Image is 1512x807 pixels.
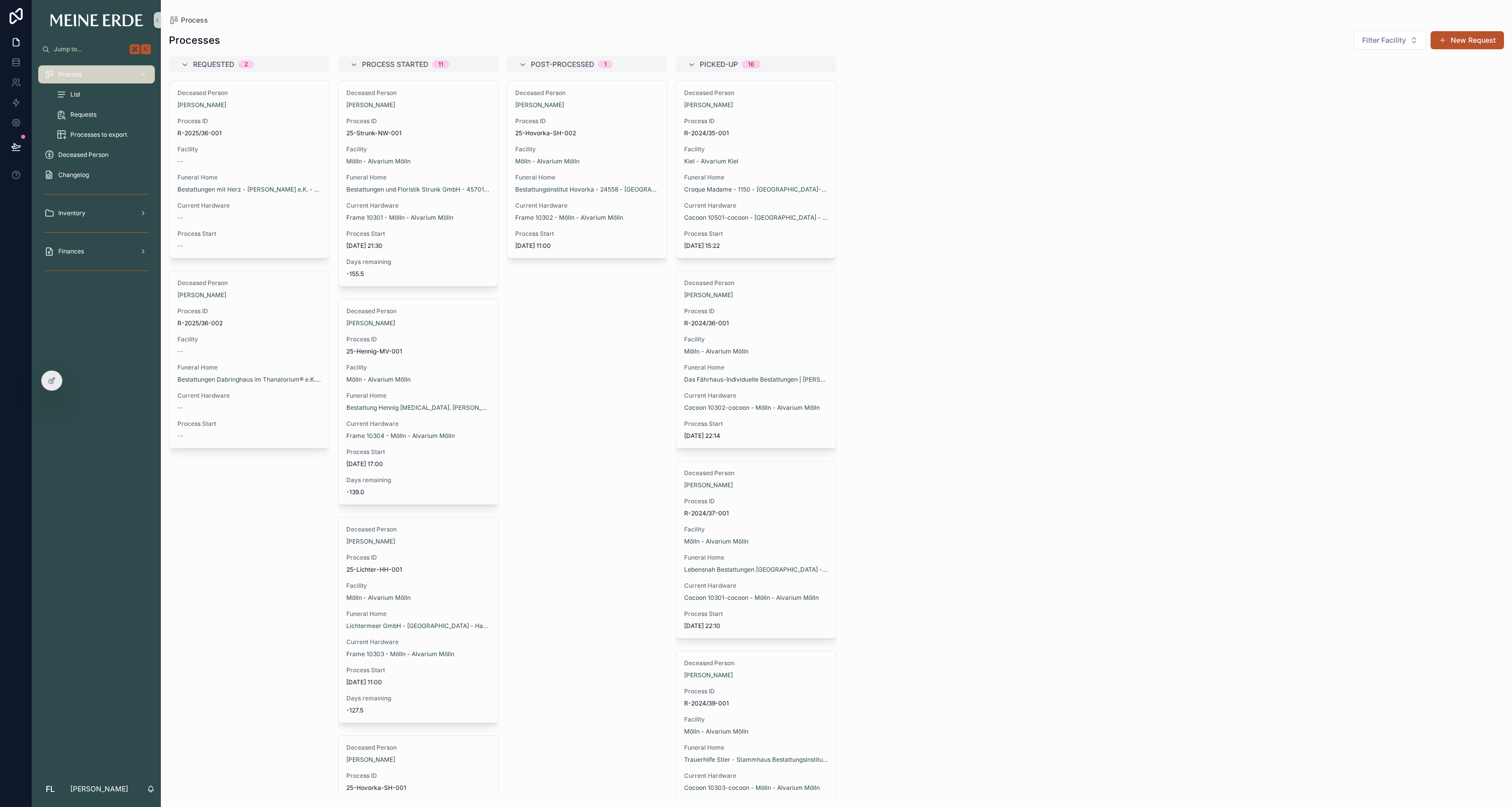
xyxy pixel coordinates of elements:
[684,432,828,440] span: [DATE] 22:14
[38,166,155,184] a: Changelog
[346,566,490,574] span: 25-Lichter-HH-001
[684,728,748,736] span: Mölln - Alvarium Mölln
[346,270,490,278] span: -155.5
[58,70,81,78] span: Process
[515,230,659,238] span: Process Start
[346,364,490,372] span: Facility
[346,420,490,428] span: Current Hardware
[684,566,828,574] a: Lebensnah Bestattungen [GEOGRAPHIC_DATA] - 10439 - [GEOGRAPHIC_DATA] - 4897443269
[346,610,490,618] span: Funeral Home
[515,214,623,222] a: Frame 10302 - Mölln - Alvarium Mölln
[177,214,183,222] span: --
[177,230,321,238] span: Process Start
[50,106,155,124] a: Requests
[46,783,55,795] span: FL
[346,404,490,412] a: Bestattung Hennig [MEDICAL_DATA]. [PERSON_NAME] - 17489 - [GEOGRAPHIC_DATA] - 4938710519
[346,525,490,533] span: Deceased Person
[346,756,395,764] a: [PERSON_NAME]
[38,40,155,58] button: Jump to...K
[346,476,490,484] span: Days remaining
[346,772,490,780] span: Process ID
[515,186,659,194] a: Bestattungsinstitut Hovorka - 24558 - [GEOGRAPHIC_DATA]-[GEOGRAPHIC_DATA] - 4938718200
[177,392,321,400] span: Current Hardware
[684,376,828,384] span: Das Fährhaus-Individuelle Bestattungen | [PERSON_NAME]; [PERSON_NAME], [PERSON_NAME] - 10967 - [G...
[346,186,490,194] a: Bestattungen und Floristik Strunk GmbH - 45701 - Herten - 93723223263
[684,404,820,412] a: Cocoon 10302-cocoon - Mölln - Alvarium Mölln
[177,404,183,412] span: --
[684,671,733,679] span: [PERSON_NAME]
[346,101,395,109] span: [PERSON_NAME]
[684,291,733,299] a: [PERSON_NAME]
[346,89,490,97] span: Deceased Person
[346,376,411,384] a: Mölln - Alvarium Mölln
[346,319,395,327] span: [PERSON_NAME]
[684,214,828,222] a: Cocoon 10501-cocoon - [GEOGRAPHIC_DATA] - Werkstatt
[684,335,828,343] span: Facility
[684,186,828,194] a: Croque Madame - 1150 - [GEOGRAPHIC_DATA]-[GEOGRAPHIC_DATA] - 13476328691
[193,59,234,69] span: Requested
[38,242,155,260] a: Finances
[515,129,659,137] span: 25-Hovorka-SH-002
[684,157,738,165] a: Kiel - Alvarium Kiel
[684,89,828,97] span: Deceased Person
[346,488,490,496] span: -139.0
[515,101,564,109] a: [PERSON_NAME]
[181,15,208,25] span: Process
[676,271,836,449] a: Deceased Person[PERSON_NAME]Process IDR-2024/36-001FacilityMölln - Alvarium MöllnFuneral HomeDas ...
[684,784,820,792] a: Cocoon 10303-cocoon - Mölln - Alvarium Mölln
[338,80,499,287] a: Deceased Person[PERSON_NAME]Process ID25-Strunk-NW-001FacilityMölln - Alvarium MöllnFuneral HomeB...
[177,157,183,165] span: --
[177,186,321,194] span: Bestattungen mit Herz - [PERSON_NAME] e.K. - Haupthaus Harrislee - 24955 - Harrislee - 7218491323
[177,145,321,153] span: Facility
[346,622,490,630] a: Lichtermeer GmbH - [GEOGRAPHIC_DATA] - Haupthaus [GEOGRAPHIC_DATA] - 22303 - [GEOGRAPHIC_DATA] - ...
[346,258,490,266] span: Days remaining
[346,594,411,602] span: Mölln - Alvarium Mölln
[684,659,828,667] span: Deceased Person
[177,364,321,372] span: Funeral Home
[50,85,155,104] a: List
[346,432,455,440] a: Frame 10304 - Mölln - Alvarium Mölln
[70,111,97,119] span: Requests
[515,242,659,250] span: [DATE] 11:00
[684,687,828,695] span: Process ID
[346,202,490,210] span: Current Hardware
[346,678,490,686] span: [DATE] 11:00
[684,242,828,250] span: [DATE] 15:22
[177,101,226,109] span: [PERSON_NAME]
[684,279,828,287] span: Deceased Person
[177,129,321,137] span: R-2025/36-001
[684,173,828,182] span: Funeral Home
[362,59,428,69] span: Process started
[346,117,490,125] span: Process ID
[346,214,453,222] a: Frame 10301 - Mölln - Alvarium Mölln
[604,60,607,68] div: 1
[177,347,183,355] span: --
[438,60,443,68] div: 11
[50,14,143,27] img: App logo
[515,157,580,165] span: Mölln - Alvarium Mölln
[169,15,208,25] a: Process
[38,204,155,222] a: Inventory
[684,622,828,630] span: [DATE] 22:10
[684,364,828,372] span: Funeral Home
[177,291,226,299] span: [PERSON_NAME]
[684,481,733,489] span: [PERSON_NAME]
[177,420,321,428] span: Process Start
[515,89,659,97] span: Deceased Person
[748,60,754,68] div: 16
[684,347,748,355] span: Mölln - Alvarium Mölln
[346,554,490,562] span: Process ID
[346,448,490,456] span: Process Start
[684,537,748,546] a: Mölln - Alvarium Mölln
